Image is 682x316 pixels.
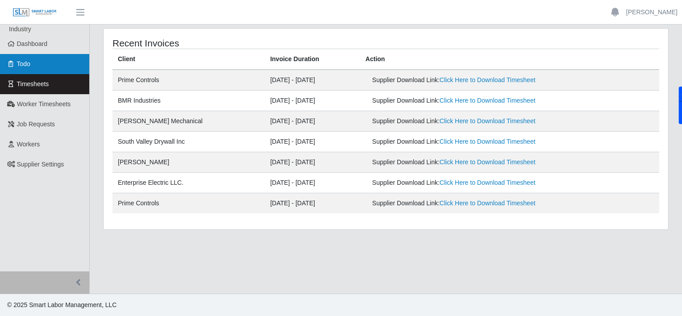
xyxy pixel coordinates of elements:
div: Supplier Download Link: [372,137,551,146]
td: [PERSON_NAME] [112,152,265,173]
td: [DATE] - [DATE] [265,70,360,91]
a: Click Here to Download Timesheet [440,200,536,207]
th: Action [360,49,659,70]
a: Click Here to Download Timesheet [440,76,536,83]
td: [DATE] - [DATE] [265,132,360,152]
th: Invoice Duration [265,49,360,70]
td: Enterprise Electric LLC. [112,173,265,193]
td: [DATE] - [DATE] [265,193,360,214]
span: Industry [9,25,31,33]
td: [DATE] - [DATE] [265,91,360,111]
a: Click Here to Download Timesheet [440,97,536,104]
span: Job Requests [17,121,55,128]
span: Todo [17,60,30,67]
a: Click Here to Download Timesheet [440,138,536,145]
span: Worker Timesheets [17,100,71,108]
td: [PERSON_NAME] Mechanical [112,111,265,132]
td: Prime Controls [112,70,265,91]
th: Client [112,49,265,70]
a: Click Here to Download Timesheet [440,117,536,125]
td: [DATE] - [DATE] [265,152,360,173]
td: [DATE] - [DATE] [265,111,360,132]
span: Dashboard [17,40,48,47]
td: Prime Controls [112,193,265,214]
td: BMR Industries [112,91,265,111]
div: Supplier Download Link: [372,96,551,105]
a: [PERSON_NAME] [626,8,678,17]
img: SLM Logo [12,8,57,17]
span: Workers [17,141,40,148]
div: Supplier Download Link: [372,178,551,187]
div: Supplier Download Link: [372,75,551,85]
a: Click Here to Download Timesheet [440,158,536,166]
span: © 2025 Smart Labor Management, LLC [7,301,116,308]
td: [DATE] - [DATE] [265,173,360,193]
div: Supplier Download Link: [372,158,551,167]
span: Timesheets [17,80,49,87]
h4: Recent Invoices [112,37,333,49]
div: Supplier Download Link: [372,199,551,208]
span: Supplier Settings [17,161,64,168]
div: Supplier Download Link: [372,116,551,126]
td: South Valley Drywall Inc [112,132,265,152]
a: Click Here to Download Timesheet [440,179,536,186]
